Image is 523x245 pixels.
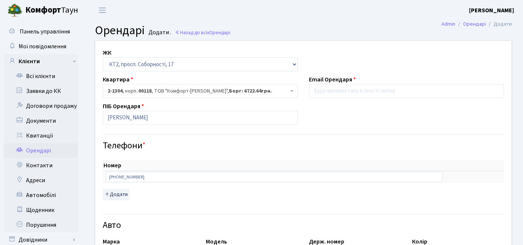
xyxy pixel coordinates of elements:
[4,158,78,173] a: Контакти
[103,48,111,57] label: ЖК
[93,4,112,16] button: Переключити навігацію
[463,20,486,28] a: Орендарі
[25,4,61,16] b: Комфорт
[4,203,78,217] a: Щоденник
[147,29,171,36] small: Додати .
[309,75,356,84] label: Email Орендаря
[4,84,78,99] a: Заявки до КК
[4,99,78,113] a: Договори продажу
[486,20,512,28] li: Додати
[103,84,298,98] span: <b>2-1304</b>, корп.: <b>00118</b>, ТОВ "Комфорт-Таун Ріелт", <b>Борг: 6722.64грн.</b>
[4,54,78,69] a: Клієнти
[103,189,130,200] button: Додати
[4,39,78,54] a: Мої повідомлення
[175,29,230,36] a: Назад до всіхОрендарі
[103,160,446,171] th: Номер
[4,143,78,158] a: Орендарі
[4,113,78,128] a: Документи
[138,87,152,95] b: 00118
[108,87,122,95] b: 2-1304
[309,84,504,98] input: Буде використано в якості логіна
[95,22,145,39] span: Орендарі
[7,3,22,18] img: logo.png
[103,75,133,84] label: Квартира
[229,87,272,95] b: Борг: 6722.64грн.
[4,24,78,39] a: Панель управління
[103,141,504,151] h4: Телефони
[209,29,230,36] span: Орендарі
[4,188,78,203] a: Автомобілі
[441,20,455,28] a: Admin
[430,16,523,32] nav: breadcrumb
[103,102,144,111] label: ПІБ Орендаря
[108,87,288,95] span: <b>2-1304</b>, корп.: <b>00118</b>, ТОВ "Комфорт-Таун Ріелт", <b>Борг: 6722.64грн.</b>
[20,28,70,36] span: Панель управління
[103,220,504,231] h4: Авто
[469,6,514,15] a: [PERSON_NAME]
[25,4,78,17] span: Таун
[4,173,78,188] a: Адреси
[4,69,78,84] a: Всі клієнти
[19,42,66,51] span: Мої повідомлення
[4,128,78,143] a: Квитанції
[4,217,78,232] a: Порушення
